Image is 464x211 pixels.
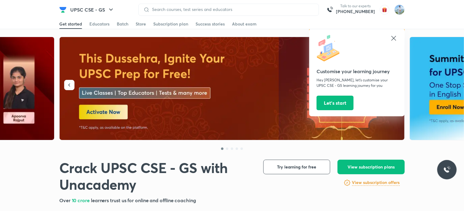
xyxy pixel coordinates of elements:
button: UPSC CSE - GS [67,4,118,16]
div: Get started [59,21,82,27]
button: Try learning for free [263,160,330,174]
a: Batch [117,19,128,29]
a: Educators [89,19,109,29]
div: About exam [232,21,257,27]
div: Educators [89,21,109,27]
p: Talk to our experts [336,4,375,9]
div: Batch [117,21,128,27]
button: View subscription plans [338,160,405,174]
span: View subscription plans [348,164,395,170]
input: Search courses, test series and educators [150,7,314,12]
a: Store [136,19,146,29]
span: learners trust us for online and offline coaching [91,197,196,203]
h5: Customise your learning journey [317,68,397,75]
a: View subscription offers [352,179,400,186]
img: avatar [380,5,390,15]
img: ttu [443,166,451,173]
img: Company Logo [59,6,67,13]
h1: Crack UPSC CSE - GS with Unacademy [59,160,254,193]
p: Hey [PERSON_NAME], let’s customise your UPSC CSE - GS learning journey for you [317,77,397,88]
h6: View subscription offers [352,179,400,186]
span: Over [59,197,72,203]
div: Store [136,21,146,27]
a: About exam [232,19,257,29]
img: Aditya Prashar [394,5,405,15]
div: Success stories [196,21,225,27]
a: Success stories [196,19,225,29]
span: 10 crore [72,197,91,203]
a: [PHONE_NUMBER] [336,9,375,15]
a: Get started [59,19,82,29]
a: Subscription plan [153,19,188,29]
img: call-us [324,4,336,16]
img: icon [317,35,344,62]
span: Try learning for free [277,164,317,170]
button: Let’s start [317,96,354,110]
div: Subscription plan [153,21,188,27]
